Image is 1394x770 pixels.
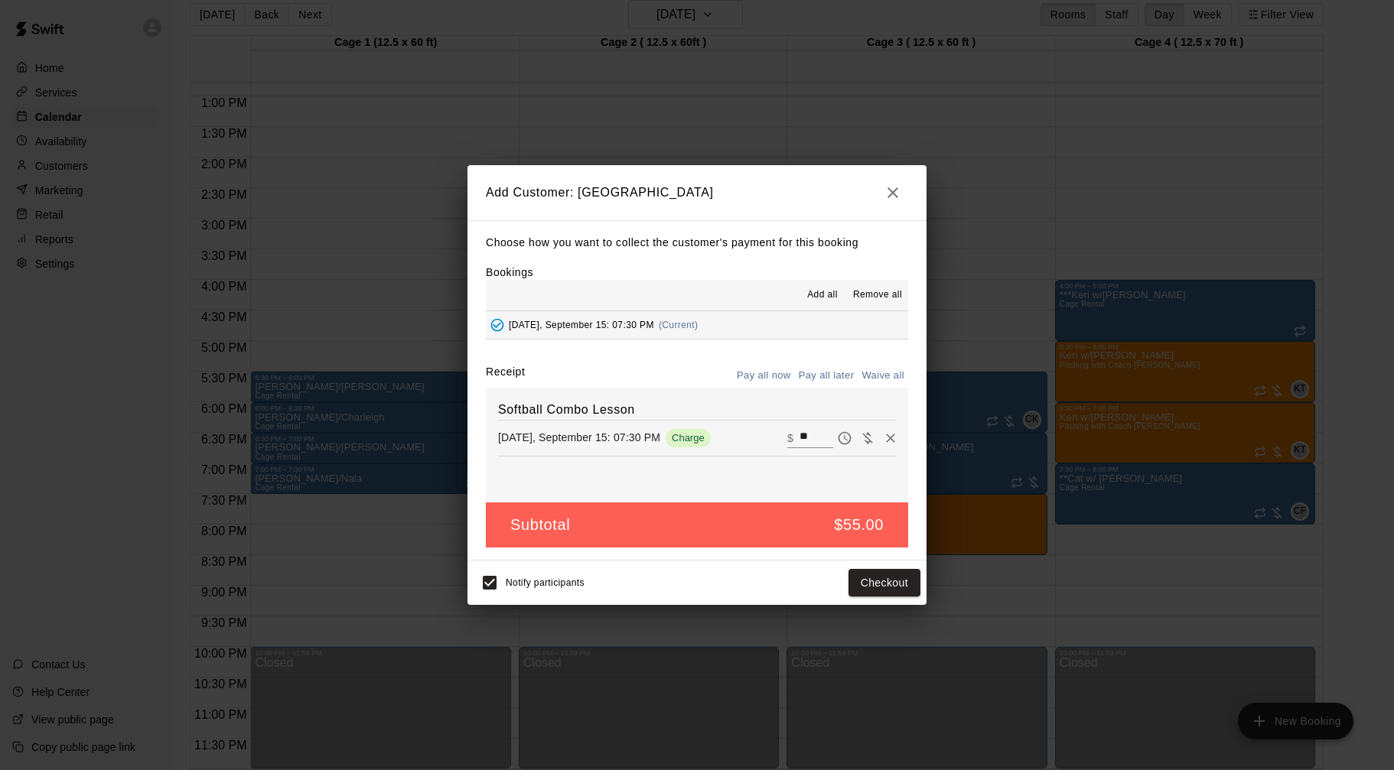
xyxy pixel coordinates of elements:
label: Receipt [486,364,525,388]
p: Choose how you want to collect the customer's payment for this booking [486,233,908,252]
button: Add all [798,283,847,307]
button: Remove [879,427,902,450]
h5: $55.00 [834,515,884,535]
span: Add all [807,288,838,303]
button: Checkout [848,569,920,597]
button: Added - Collect Payment[DATE], September 15: 07:30 PM(Current) [486,311,908,340]
button: Remove all [847,283,908,307]
span: [DATE], September 15: 07:30 PM [509,320,654,330]
button: Waive all [858,364,908,388]
button: Added - Collect Payment [486,314,509,336]
h2: Add Customer: [GEOGRAPHIC_DATA] [467,165,927,220]
span: (Current) [659,320,699,330]
button: Pay all now [733,364,795,388]
span: Pay later [833,430,856,443]
p: [DATE], September 15: 07:30 PM [498,430,660,445]
label: Bookings [486,266,533,278]
p: $ [787,430,793,446]
h6: Softball Combo Lesson [498,400,896,420]
span: Charge [666,432,711,443]
h5: Subtotal [510,515,570,535]
button: Pay all later [795,364,858,388]
span: Waive payment [856,430,879,443]
span: Notify participants [506,577,585,588]
span: Remove all [853,288,902,303]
